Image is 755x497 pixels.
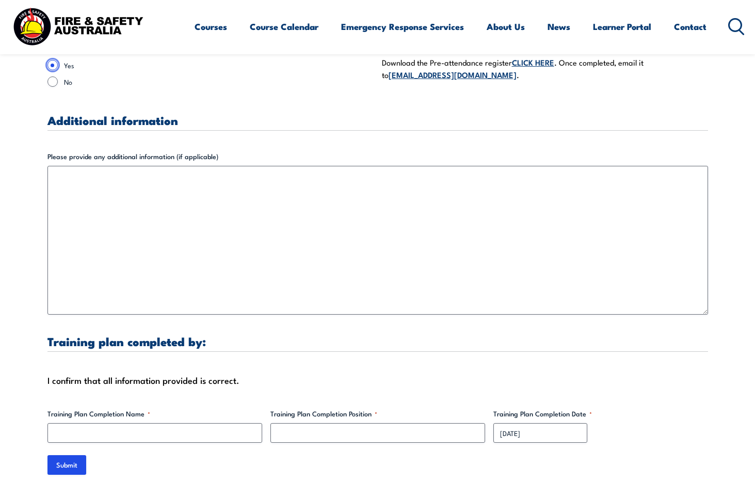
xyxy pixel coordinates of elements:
[47,335,708,347] h3: Training plan completed by:
[389,69,517,80] a: [EMAIL_ADDRESS][DOMAIN_NAME]
[382,56,708,81] p: Download the Pre-attendance register . Once completed, email it to .
[548,13,570,40] a: News
[47,409,262,419] label: Training Plan Completion Name
[47,372,708,388] div: I confirm that all information provided is correct.
[64,60,374,70] label: Yes
[493,423,587,443] input: dd/mm/yyyy
[64,76,374,87] label: No
[512,56,554,68] a: CLICK HERE
[341,13,464,40] a: Emergency Response Services
[195,13,227,40] a: Courses
[593,13,651,40] a: Learner Portal
[270,409,485,419] label: Training Plan Completion Position
[250,13,318,40] a: Course Calendar
[493,409,708,419] label: Training Plan Completion Date
[487,13,525,40] a: About Us
[674,13,706,40] a: Contact
[47,114,708,126] h3: Additional information
[47,455,86,475] input: Submit
[47,151,708,162] label: Please provide any additional information (if applicable)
